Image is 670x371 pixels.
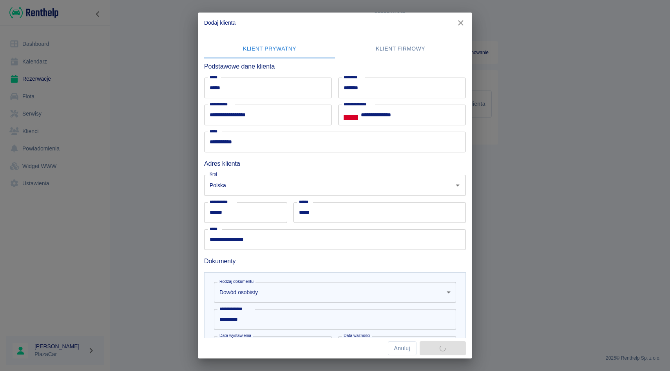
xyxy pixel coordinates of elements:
[214,282,456,303] div: Dowód osobisty
[204,40,466,58] div: lab API tabs example
[214,336,312,357] input: DD-MM-YYYY
[338,336,436,357] input: DD-MM-YYYY
[204,62,466,71] h6: Podstawowe dane klienta
[204,40,335,58] button: Klient prywatny
[452,180,463,191] button: Otwórz
[335,40,466,58] button: Klient firmowy
[204,159,466,168] h6: Adres klienta
[344,109,358,121] button: Select country
[204,256,466,266] h6: Dokumenty
[219,333,251,338] label: Data wystawienia
[344,333,370,338] label: Data ważności
[219,279,254,284] label: Rodzaj dokumentu
[388,341,416,356] button: Anuluj
[198,13,472,33] h2: Dodaj klienta
[210,171,217,177] label: Kraj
